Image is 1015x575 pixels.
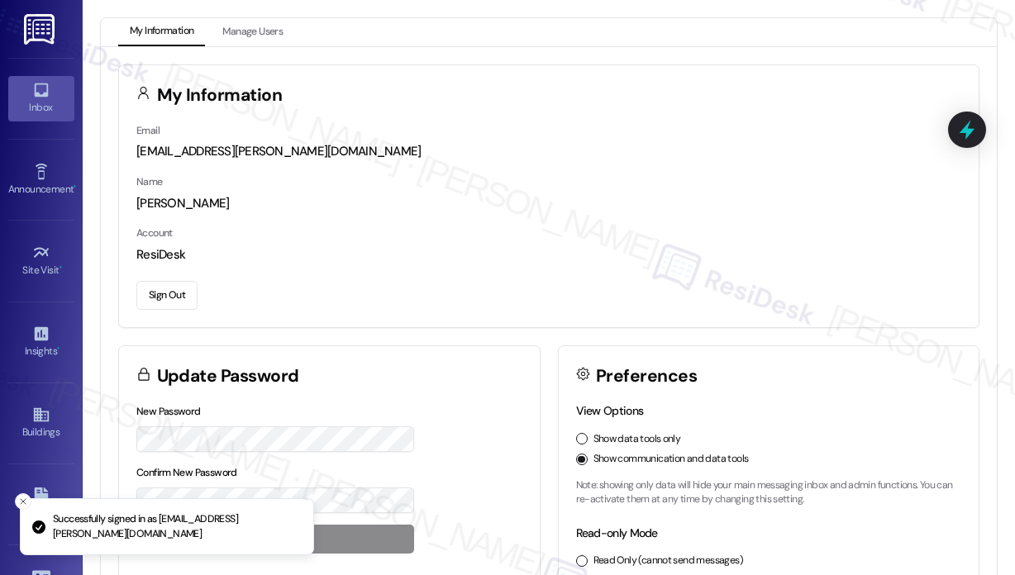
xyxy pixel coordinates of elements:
[57,343,60,354] span: •
[136,195,961,212] div: [PERSON_NAME]
[15,493,31,510] button: Close toast
[60,262,62,273] span: •
[576,478,962,507] p: Note: showing only data will hide your main messaging inbox and admin functions. You can re-activ...
[136,175,163,188] label: Name
[8,401,74,445] a: Buildings
[8,482,74,527] a: Leads
[8,239,74,283] a: Site Visit •
[136,405,201,418] label: New Password
[157,87,283,104] h3: My Information
[136,124,160,137] label: Email
[136,143,961,160] div: [EMAIL_ADDRESS][PERSON_NAME][DOMAIN_NAME]
[136,281,198,310] button: Sign Out
[576,525,658,540] label: Read-only Mode
[596,368,697,385] h3: Preferences
[157,368,299,385] h3: Update Password
[576,403,644,418] label: View Options
[136,246,961,264] div: ResiDesk
[74,181,76,192] span: •
[593,432,681,447] label: Show data tools only
[136,466,237,479] label: Confirm New Password
[8,320,74,364] a: Insights •
[211,18,294,46] button: Manage Users
[53,512,300,541] p: Successfully signed in as [EMAIL_ADDRESS][PERSON_NAME][DOMAIN_NAME]
[8,76,74,121] a: Inbox
[118,18,205,46] button: My Information
[593,554,743,568] label: Read Only (cannot send messages)
[24,14,58,45] img: ResiDesk Logo
[136,226,173,240] label: Account
[593,452,749,467] label: Show communication and data tools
